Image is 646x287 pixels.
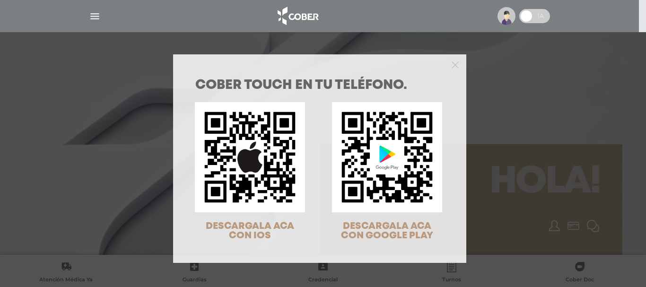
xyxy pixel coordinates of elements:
h1: COBER TOUCH en tu teléfono. [195,79,444,92]
img: qr-code [332,102,442,212]
span: DESCARGALA ACA CON GOOGLE PLAY [341,222,433,240]
button: Close [452,60,459,69]
img: qr-code [195,102,305,212]
span: DESCARGALA ACA CON IOS [206,222,294,240]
